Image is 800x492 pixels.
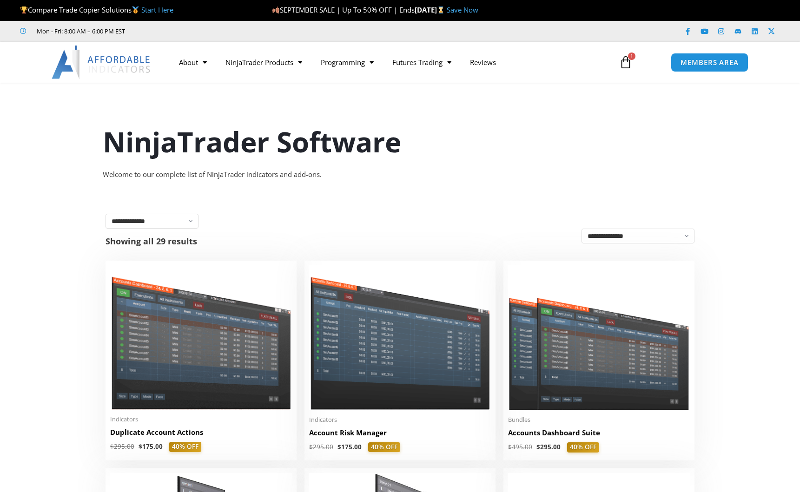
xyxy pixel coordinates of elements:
[216,52,311,73] a: NinjaTrader Products
[681,59,739,66] span: MEMBERS AREA
[272,7,279,13] img: 🍂
[52,46,152,79] img: LogoAI | Affordable Indicators – NinjaTrader
[20,5,173,14] span: Compare Trade Copier Solutions
[437,7,444,13] img: ⌛
[309,265,491,410] img: Account Risk Manager
[415,5,447,14] strong: [DATE]
[309,443,333,451] bdi: 295.00
[106,237,197,245] p: Showing all 29 results
[628,52,635,60] span: 1
[508,416,690,424] span: Bundles
[309,428,491,442] a: Account Risk Manager
[132,7,139,13] img: 🥇
[110,415,292,423] span: Indicators
[139,442,163,451] bdi: 175.00
[508,428,690,442] a: Accounts Dashboard Suite
[671,53,748,72] a: MEMBERS AREA
[508,265,690,410] img: Accounts Dashboard Suite
[141,5,173,14] a: Start Here
[103,168,698,181] div: Welcome to our complete list of NinjaTrader indicators and add-ons.
[582,229,694,243] select: Shop order
[103,122,698,161] h1: NinjaTrader Software
[337,443,362,451] bdi: 175.00
[110,265,292,410] img: Duplicate Account Actions
[139,442,142,451] span: $
[110,442,114,451] span: $
[536,443,561,451] bdi: 295.00
[311,52,383,73] a: Programming
[536,443,540,451] span: $
[110,442,134,451] bdi: 295.00
[383,52,461,73] a: Futures Trading
[272,5,415,14] span: SEPTEMBER SALE | Up To 50% OFF | Ends
[20,7,27,13] img: 🏆
[567,442,599,453] span: 40% OFF
[170,52,608,73] nav: Menu
[508,443,532,451] bdi: 495.00
[508,428,690,438] h2: Accounts Dashboard Suite
[110,427,292,442] a: Duplicate Account Actions
[110,427,292,437] h2: Duplicate Account Actions
[138,26,278,36] iframe: Customer reviews powered by Trustpilot
[169,442,201,452] span: 40% OFF
[309,443,313,451] span: $
[508,443,512,451] span: $
[605,49,646,76] a: 1
[447,5,478,14] a: Save Now
[309,416,491,424] span: Indicators
[337,443,341,451] span: $
[170,52,216,73] a: About
[34,26,125,37] span: Mon - Fri: 8:00 AM – 6:00 PM EST
[461,52,505,73] a: Reviews
[368,442,400,453] span: 40% OFF
[309,428,491,438] h2: Account Risk Manager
